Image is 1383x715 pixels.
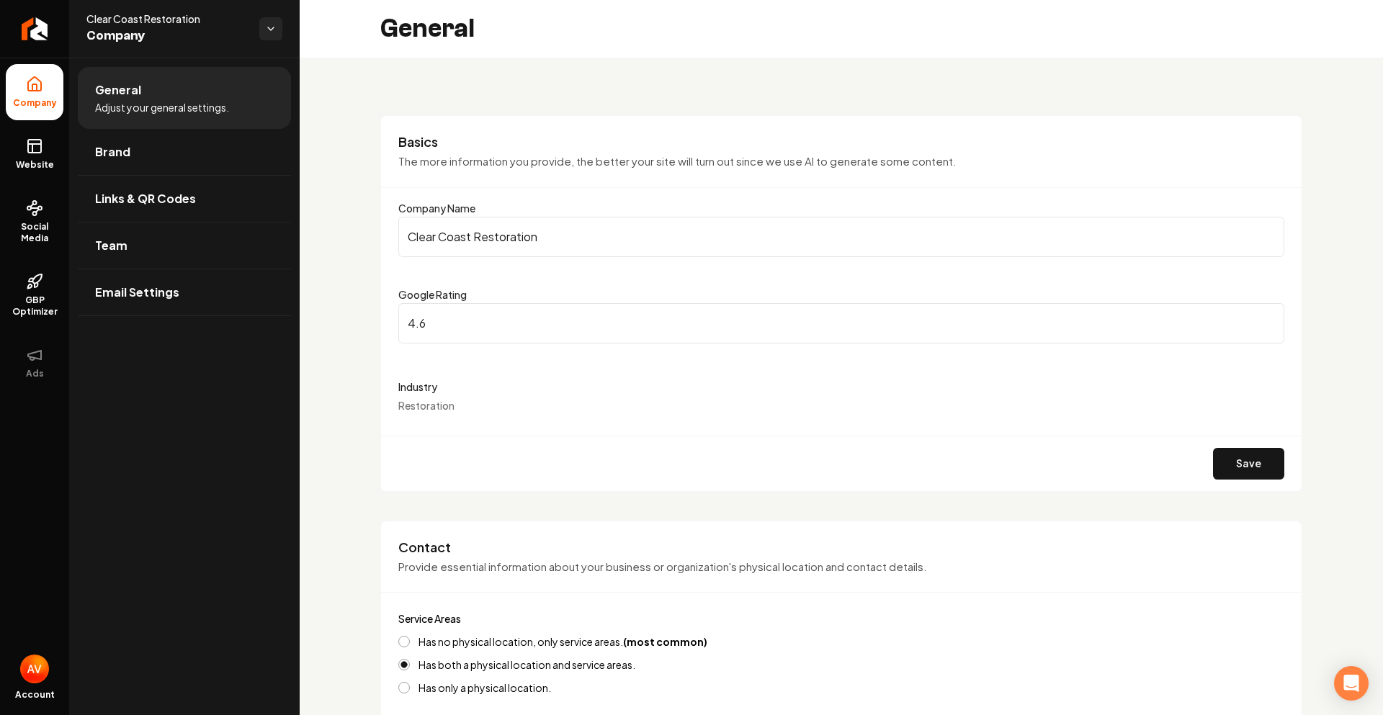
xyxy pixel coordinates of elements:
input: Google Rating [398,303,1284,343]
span: GBP Optimizer [6,294,63,318]
a: Email Settings [78,269,291,315]
a: Social Media [6,188,63,256]
span: Company [86,26,248,46]
span: Account [15,689,55,701]
a: Team [78,222,291,269]
input: Company Name [398,217,1284,257]
span: Links & QR Codes [95,190,196,207]
a: Links & QR Codes [78,176,291,222]
span: General [95,81,141,99]
button: Save [1213,448,1284,480]
a: GBP Optimizer [6,261,63,329]
label: Google Rating [398,288,467,301]
span: Ads [20,368,50,379]
span: Website [10,159,60,171]
label: Industry [398,378,1284,395]
span: Email Settings [95,284,179,301]
label: Has no physical location, only service areas. [419,637,707,647]
span: Clear Coast Restoration [86,12,248,26]
span: Restoration [398,399,455,412]
span: Adjust your general settings. [95,100,229,114]
label: Company Name [398,202,475,215]
img: Rebolt Logo [22,17,48,40]
label: Service Areas [398,612,461,625]
a: Brand [78,129,291,175]
strong: (most common) [623,635,707,648]
span: Social Media [6,221,63,244]
span: Company [7,97,63,109]
div: Open Intercom Messenger [1334,666,1369,701]
img: Ana Villa [20,655,49,683]
button: Open user button [20,655,49,683]
span: Brand [95,143,130,161]
label: Has only a physical location. [419,683,551,693]
p: Provide essential information about your business or organization's physical location and contact... [398,559,1284,575]
span: Team [95,237,127,254]
h2: General [380,14,475,43]
a: Website [6,126,63,182]
button: Ads [6,335,63,391]
p: The more information you provide, the better your site will turn out since we use AI to generate ... [398,153,1284,170]
h3: Contact [398,539,1284,556]
label: Has both a physical location and service areas. [419,660,635,670]
h3: Basics [398,133,1284,150]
